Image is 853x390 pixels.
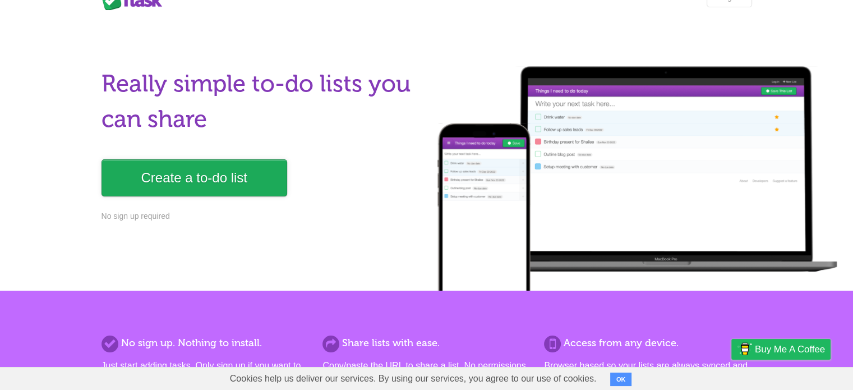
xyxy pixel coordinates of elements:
[610,373,632,386] button: OK
[102,359,309,386] p: Just start adding tasks. Only sign up if you want to save more than one list.
[322,359,530,386] p: Copy/paste the URL to share a list. No permissions. No formal invites. It's that simple.
[102,336,309,351] h2: No sign up. Nothing to install.
[731,339,831,360] a: Buy me a coffee
[102,210,420,222] p: No sign up required
[102,66,420,137] h1: Really simple to-do lists you can share
[102,159,287,196] a: Create a to-do list
[322,336,530,351] h2: Share lists with ease.
[755,339,825,359] span: Buy me a coffee
[219,368,608,390] span: Cookies help us deliver our services. By using our services, you agree to our use of cookies.
[544,336,751,351] h2: Access from any device.
[737,339,752,359] img: Buy me a coffee
[544,359,751,386] p: Browser based so your lists are always synced and you can access them from anywhere.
